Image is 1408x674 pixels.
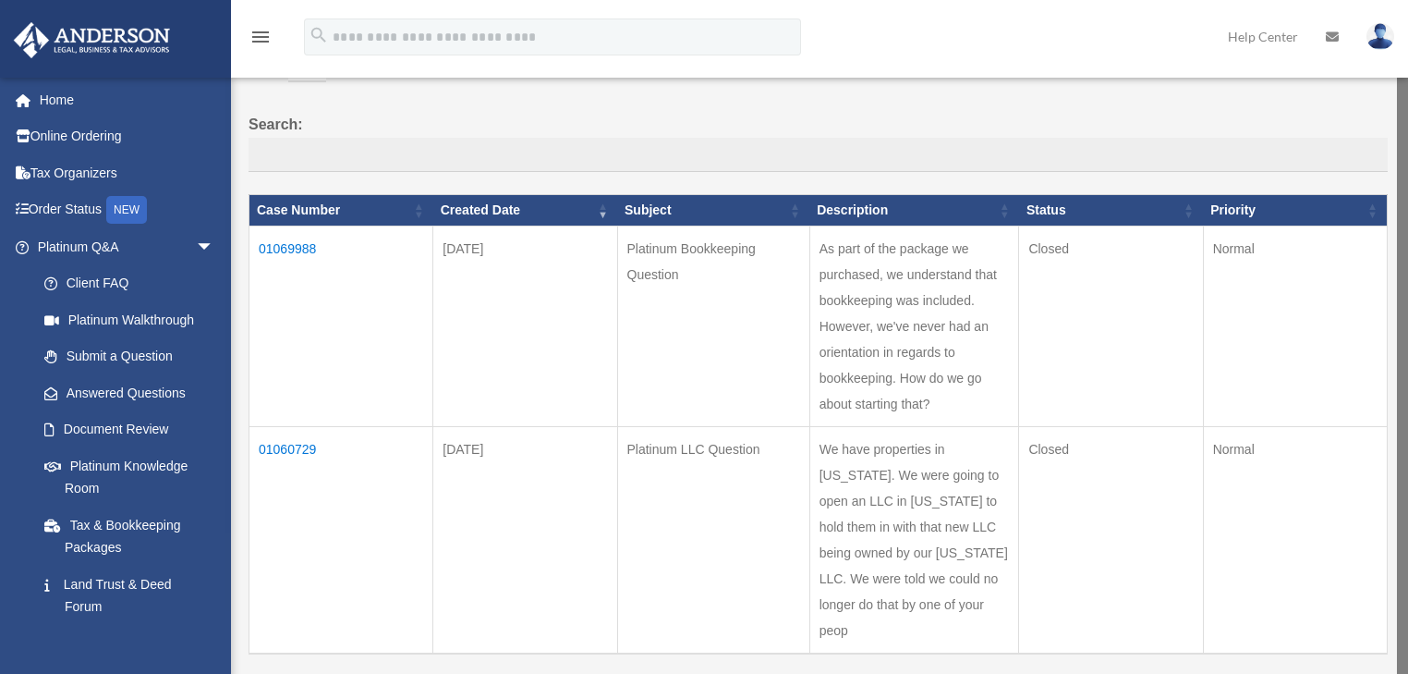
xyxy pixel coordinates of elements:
a: Home [13,81,242,118]
td: We have properties in [US_STATE]. We were going to open an LLC in [US_STATE] to hold them in with... [809,427,1019,655]
a: Order StatusNEW [13,191,242,229]
input: Search: [249,138,1388,173]
img: User Pic [1366,23,1394,50]
td: 01060729 [249,427,433,655]
a: Answered Questions [26,374,224,411]
th: Case Number: activate to sort column ascending [249,195,433,227]
th: Status: activate to sort column ascending [1019,195,1203,227]
a: Platinum Walkthrough [26,301,233,338]
th: Description: activate to sort column ascending [809,195,1019,227]
a: Online Ordering [13,118,242,155]
td: Closed [1019,427,1203,655]
td: 01069988 [249,227,433,427]
img: Anderson Advisors Platinum Portal [8,22,176,58]
th: Priority: activate to sort column ascending [1203,195,1387,227]
div: NEW [106,196,147,224]
a: Tax & Bookkeeping Packages [26,507,233,566]
i: search [309,25,329,45]
th: Created Date: activate to sort column ascending [433,195,617,227]
td: Normal [1203,427,1387,655]
td: As part of the package we purchased, we understand that bookkeeping was included. However, we've ... [809,227,1019,427]
i: menu [249,26,272,48]
th: Subject: activate to sort column ascending [617,195,809,227]
a: menu [249,32,272,48]
a: Client FAQ [26,265,233,302]
td: Platinum Bookkeeping Question [617,227,809,427]
a: Tax Organizers [13,154,242,191]
td: Normal [1203,227,1387,427]
label: Show entries [249,56,1388,101]
a: Land Trust & Deed Forum [26,566,233,625]
a: Document Review [26,411,233,448]
a: Submit a Question [26,338,233,375]
td: Platinum LLC Question [617,427,809,655]
label: Search: [249,112,1388,173]
td: [DATE] [433,427,617,655]
td: Closed [1019,227,1203,427]
a: Platinum Knowledge Room [26,447,233,507]
span: arrow_drop_down [196,228,233,266]
td: [DATE] [433,227,617,427]
a: Platinum Q&Aarrow_drop_down [13,228,233,265]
